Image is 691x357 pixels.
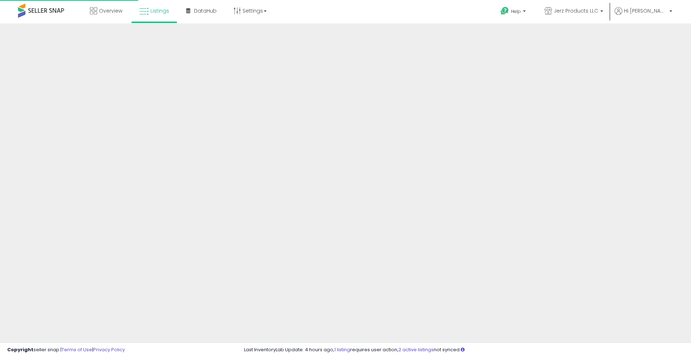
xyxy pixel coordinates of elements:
[99,7,122,14] span: Overview
[495,1,533,23] a: Help
[624,7,667,14] span: Hi [PERSON_NAME]
[194,7,217,14] span: DataHub
[500,6,509,15] i: Get Help
[554,7,598,14] span: Jerz Products LLC
[150,7,169,14] span: Listings
[615,7,672,23] a: Hi [PERSON_NAME]
[511,8,521,14] span: Help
